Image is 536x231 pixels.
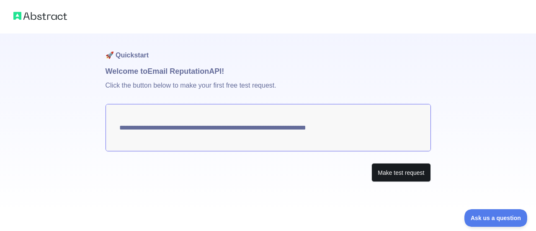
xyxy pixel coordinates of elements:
h1: Welcome to Email Reputation API! [106,65,431,77]
h1: 🚀 Quickstart [106,34,431,65]
img: Abstract logo [13,10,67,22]
button: Make test request [371,163,430,182]
iframe: Toggle Customer Support [464,209,528,227]
p: Click the button below to make your first free test request. [106,77,431,104]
